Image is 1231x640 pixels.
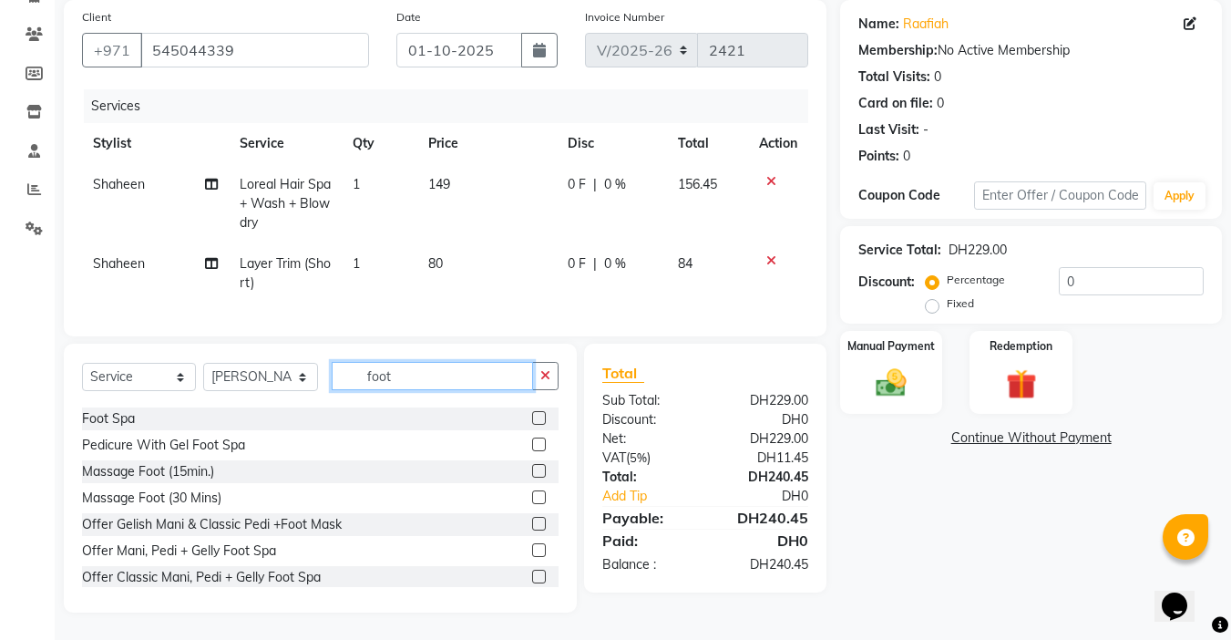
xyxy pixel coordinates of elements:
[847,338,935,355] label: Manual Payment
[84,89,822,123] div: Services
[858,241,941,260] div: Service Total:
[82,9,111,26] label: Client
[858,120,919,139] div: Last Visit:
[858,186,973,205] div: Coupon Code
[990,338,1052,355] label: Redemption
[602,364,644,383] span: Total
[858,273,915,292] div: Discount:
[934,67,941,87] div: 0
[705,429,822,449] div: DH229.00
[589,410,705,429] div: Discount:
[903,147,910,166] div: 0
[93,255,145,272] span: Shaheen
[82,568,321,587] div: Offer Classic Mani, Pedi + Gelly Foot Spa
[593,254,597,274] span: |
[1154,182,1205,210] button: Apply
[858,41,1204,60] div: No Active Membership
[353,255,360,272] span: 1
[858,41,938,60] div: Membership:
[748,123,808,164] th: Action
[140,33,369,67] input: Search by Name/Mobile/Email/Code
[82,462,214,481] div: Massage Foot (15min.)
[589,487,724,506] a: Add Tip
[947,272,1005,288] label: Percentage
[867,366,916,400] img: _cash.svg
[593,175,597,194] span: |
[417,123,557,164] th: Price
[997,366,1046,403] img: _gift.svg
[667,123,748,164] th: Total
[82,489,221,508] div: Massage Foot (30 Mins)
[568,254,586,274] span: 0 F
[589,429,705,449] div: Net:
[705,555,822,574] div: DH240.45
[844,428,1218,448] a: Continue Without Payment
[1154,567,1213,622] iframe: chat widget
[428,255,443,272] span: 80
[568,175,586,194] span: 0 F
[903,15,949,34] a: Raafiah
[678,255,692,272] span: 84
[604,254,626,274] span: 0 %
[589,530,705,552] div: Paid:
[229,123,343,164] th: Service
[705,391,822,410] div: DH229.00
[858,15,899,34] div: Name:
[240,176,331,231] span: Loreal Hair Spa + Wash + Blowdry
[332,362,533,390] input: Search or Scan
[947,295,974,312] label: Fixed
[974,181,1146,210] input: Enter Offer / Coupon Code
[82,436,245,455] div: Pedicure With Gel Foot Spa
[240,255,331,291] span: Layer Trim (Short)
[353,176,360,192] span: 1
[602,449,626,466] span: VAT
[937,94,944,113] div: 0
[705,530,822,552] div: DH0
[858,147,899,166] div: Points:
[396,9,421,26] label: Date
[585,9,664,26] label: Invoice Number
[630,450,647,465] span: 5%
[589,507,705,529] div: Payable:
[705,468,822,487] div: DH240.45
[949,241,1007,260] div: DH229.00
[858,67,930,87] div: Total Visits:
[82,409,135,428] div: Foot Spa
[705,449,822,468] div: DH11.45
[604,175,626,194] span: 0 %
[82,123,229,164] th: Stylist
[82,542,276,561] div: Offer Mani, Pedi + Gelly Foot Spa
[858,94,933,113] div: Card on file:
[82,33,142,67] button: +971
[589,468,705,487] div: Total:
[589,391,705,410] div: Sub Total:
[589,555,705,574] div: Balance :
[82,515,342,534] div: Offer Gelish Mani & Classic Pedi +Foot Mask
[705,507,822,529] div: DH240.45
[342,123,417,164] th: Qty
[725,487,823,506] div: DH0
[428,176,450,192] span: 149
[705,410,822,429] div: DH0
[93,176,145,192] span: Shaheen
[557,123,668,164] th: Disc
[923,120,928,139] div: -
[589,449,705,468] div: ( )
[678,176,717,192] span: 156.45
